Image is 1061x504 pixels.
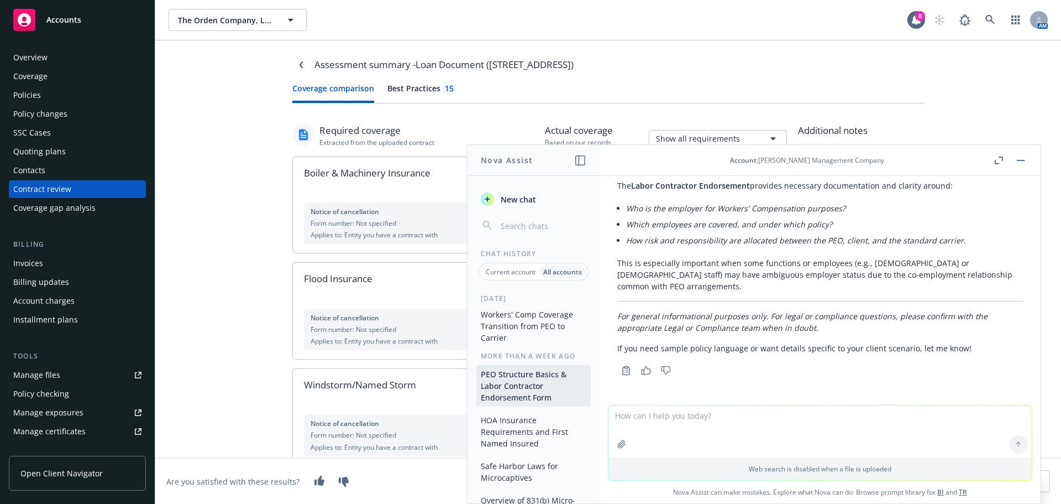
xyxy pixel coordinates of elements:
a: Invoices [9,254,146,272]
div: Contract review [13,180,71,198]
p: Web search is disabled when a file is uploaded [615,464,1025,474]
em: How risk and responsibility are allocated between the PEO, client, and the standard carrier. [626,235,966,246]
div: Billing [9,239,146,250]
a: Policies [9,86,146,104]
div: Applies to: Entity you have a contract with [311,230,528,240]
em: For general informational purposes only. For legal or compliance questions, please confirm with t... [617,311,988,333]
h1: Nova Assist [481,154,533,166]
a: Account charges [9,292,146,310]
div: Based on our records [545,138,613,147]
p: If you need sample policy language or want details specific to your client scenario, let me know! [617,342,1023,354]
div: Assessment summary - Loan Document ([STREET_ADDRESS]) [314,58,574,72]
span: Account [730,155,757,165]
div: Policy checking [13,385,69,403]
div: Overview [13,49,48,66]
div: Form number: Not specified [311,325,528,334]
a: Policy checking [9,385,146,403]
div: Manage certificates [13,423,86,440]
a: Manage files [9,366,146,384]
a: Report a Bug [954,9,976,31]
a: Billing updates [9,273,146,291]
a: Manage claims [9,441,146,459]
span: Accounts [46,15,81,24]
div: Applies to: Entity you have a contract with [311,336,528,346]
a: Coverage [9,67,146,85]
div: More than a week ago [468,351,600,361]
p: This is especially important when some functions or employees (e.g., [DEMOGRAPHIC_DATA] or [DEMOG... [617,257,1023,292]
span: Labor Contractor Endorsement [631,180,750,191]
a: Navigate back [292,56,310,74]
a: Manage certificates [9,423,146,440]
div: Invoices [13,254,43,272]
div: Chat History [468,249,600,258]
div: Notice of cancellation [311,207,528,216]
div: SSC Cases [13,124,51,142]
p: The provides necessary documentation and clarity around: [617,180,1023,191]
div: Contacts [13,162,45,179]
div: Form number: Not specified [311,430,528,440]
div: Coverage gap analysis [13,199,96,217]
div: Policies [13,86,41,104]
div: Billing updates [13,273,69,291]
a: SSC Cases [9,124,146,142]
div: [DATE] [468,294,600,303]
div: Quoting plans [13,143,66,160]
div: Manage exposures [13,404,83,422]
button: Coverage comparison [292,82,374,103]
a: TR [959,487,967,497]
div: Notice of cancellation [311,419,528,428]
div: Account charges [13,292,75,310]
div: Tools [9,351,146,362]
div: Extracted from the uploaded contract [319,138,434,147]
div: Are you satisfied with these results? [166,476,300,487]
div: Form number: Not specified [311,219,528,228]
div: Applies to: Entity you have a contract with [311,443,528,452]
span: Nova Assist can make mistakes. Explore what Nova can do: Browse prompt library for and [604,481,1036,503]
div: 8 [915,11,925,21]
div: Windstorm/Named Storm [293,369,545,406]
div: Actual coverage [545,123,613,138]
a: Accounts [9,4,146,35]
span: New chat [498,194,536,205]
em: Which employees are covered, and under which policy? [626,219,832,230]
button: Thumbs down [657,363,675,378]
a: Switch app [1005,9,1027,31]
span: Open Client Navigator [20,467,103,479]
input: Search chats [498,218,586,233]
div: Boiler & Machinery Insurance [293,157,545,194]
div: Additional notes [798,123,925,138]
div: Manage claims [13,441,69,459]
div: Installment plans [13,311,78,329]
a: Contract review [9,180,146,198]
em: Who is the employer for Workers' Compensation purposes? [626,203,845,214]
a: Coverage gap analysis [9,199,146,217]
div: 15 [445,82,454,94]
p: Current account [486,267,535,277]
a: Search [979,9,1001,31]
a: Overview [9,49,146,66]
svg: Copy to clipboard [621,366,631,376]
div: Manage files [13,366,60,384]
a: Quoting plans [9,143,146,160]
button: The Orden Company, LLC [169,9,307,31]
span: The Orden Company, LLC [178,14,274,26]
div: : [PERSON_NAME] Management Company [730,155,884,165]
button: New chat [476,189,591,209]
a: Start snowing [928,9,950,31]
button: Safe Harbor Laws for Microcaptives [476,457,591,487]
a: Installment plans [9,311,146,329]
a: Policy changes [9,105,146,123]
div: Coverage [13,67,48,85]
button: PEO Structure Basics & Labor Contractor Endorsement Form [476,365,591,407]
div: Notice of cancellation [311,313,528,323]
p: All accounts [543,267,582,277]
div: Flood Insurance [293,263,545,299]
a: Contacts [9,162,146,179]
a: Manage exposures [9,404,146,422]
button: Workers' Comp Coverage Transition from PEO to Carrier [476,305,591,347]
div: Policy changes [13,105,67,123]
a: BI [937,487,944,497]
div: Best Practices [387,82,456,94]
button: HOA Insurance Requirements and First Named Insured [476,411,591,453]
